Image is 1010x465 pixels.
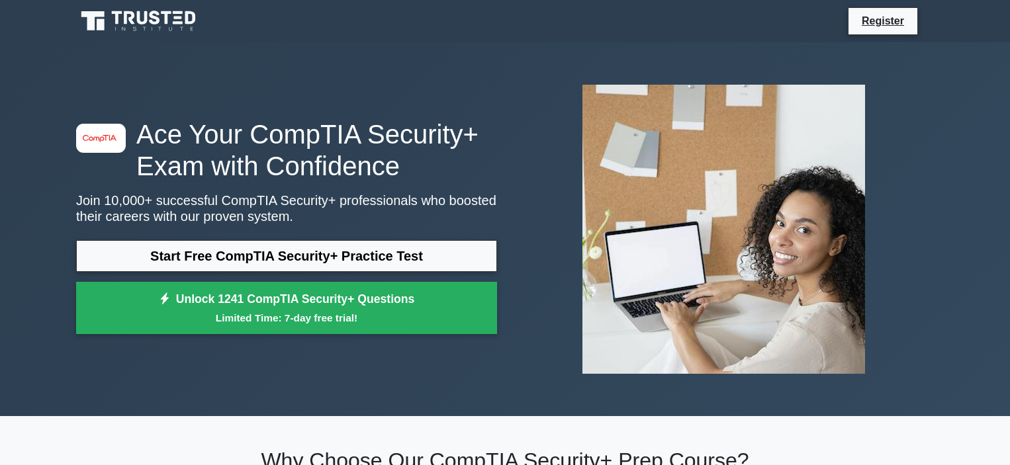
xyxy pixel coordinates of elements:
[76,118,497,182] h1: Ace Your CompTIA Security+ Exam with Confidence
[76,240,497,272] a: Start Free CompTIA Security+ Practice Test
[93,310,481,325] small: Limited Time: 7-day free trial!
[76,282,497,335] a: Unlock 1241 CompTIA Security+ QuestionsLimited Time: 7-day free trial!
[76,192,497,224] p: Join 10,000+ successful CompTIA Security+ professionals who boosted their careers with our proven...
[854,13,912,29] a: Register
